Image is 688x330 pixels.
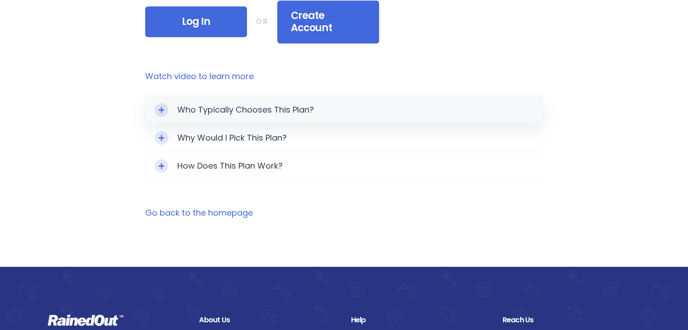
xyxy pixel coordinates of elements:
[199,314,337,326] div: About Us
[277,0,379,43] div: Create Account
[256,16,268,28] div: OR
[155,131,168,145] div: Toggle Expand
[145,207,253,218] a: Go back to the homepage
[145,71,543,82] a: Watch video to learn more
[146,96,543,123] div: Toggle ExpandWho Typically Chooses This Plan?
[155,103,168,117] div: Toggle Expand
[145,6,247,37] div: Log In
[351,314,489,326] div: Help
[159,15,233,28] span: Log In
[155,159,168,173] div: Toggle Expand
[146,152,543,179] div: Toggle ExpandHow Does This Plan Work?
[146,124,543,151] div: Toggle ExpandWhy Would I Pick This Plan?
[291,9,365,34] span: Create Account
[503,314,641,326] div: Reach Us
